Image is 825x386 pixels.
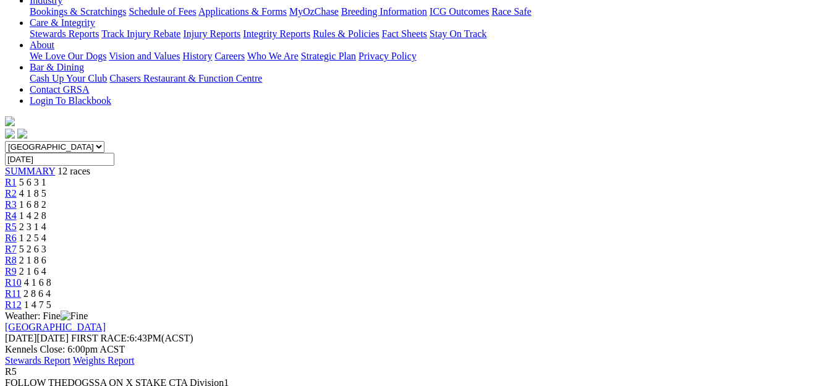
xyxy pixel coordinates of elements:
[198,6,287,17] a: Applications & Forms
[24,299,51,310] span: 1 4 7 5
[30,28,99,39] a: Stewards Reports
[5,255,17,265] a: R8
[19,188,46,199] span: 4 1 8 5
[19,244,46,254] span: 5 2 6 3
[30,40,54,50] a: About
[30,51,106,61] a: We Love Our Dogs
[382,28,427,39] a: Fact Sheets
[19,210,46,221] span: 1 4 2 8
[17,129,27,139] img: twitter.svg
[109,51,180,61] a: Vision and Values
[30,28,820,40] div: Care & Integrity
[5,288,21,299] a: R11
[5,277,22,288] a: R10
[30,84,89,95] a: Contact GRSA
[30,62,84,72] a: Bar & Dining
[5,153,114,166] input: Select date
[5,166,55,176] a: SUMMARY
[5,366,17,377] span: R5
[30,73,820,84] div: Bar & Dining
[429,28,486,39] a: Stay On Track
[358,51,417,61] a: Privacy Policy
[19,233,46,243] span: 1 2 5 4
[182,51,212,61] a: History
[73,355,135,366] a: Weights Report
[5,333,37,343] span: [DATE]
[5,116,15,126] img: logo-grsa-white.png
[19,177,46,187] span: 5 6 3 1
[30,6,126,17] a: Bookings & Scratchings
[5,299,22,310] a: R12
[183,28,240,39] a: Injury Reports
[30,73,107,84] a: Cash Up Your Club
[109,73,262,84] a: Chasers Restaurant & Function Centre
[19,266,46,277] span: 2 1 6 4
[247,51,298,61] a: Who We Are
[5,322,106,332] a: [GEOGRAPHIC_DATA]
[71,333,129,343] span: FIRST RACE:
[243,28,310,39] a: Integrity Reports
[5,244,17,254] a: R7
[5,199,17,210] a: R3
[5,355,70,366] a: Stewards Report
[429,6,489,17] a: ICG Outcomes
[19,221,46,232] span: 2 3 1 4
[30,51,820,62] div: About
[24,277,51,288] span: 4 1 6 8
[313,28,379,39] a: Rules & Policies
[341,6,427,17] a: Breeding Information
[23,288,51,299] span: 2 8 6 4
[5,210,17,221] a: R4
[5,129,15,139] img: facebook.svg
[5,344,820,355] div: Kennels Close: 6:00pm ACST
[30,6,820,17] div: Industry
[71,333,193,343] span: 6:43PM(ACST)
[30,17,95,28] a: Care & Integrity
[5,266,17,277] a: R9
[19,199,46,210] span: 1 6 8 2
[5,333,69,343] span: [DATE]
[61,311,88,322] img: Fine
[57,166,90,176] span: 12 races
[5,177,17,187] a: R1
[19,255,46,265] span: 2 1 8 6
[301,51,356,61] a: Strategic Plan
[30,95,111,106] a: Login To Blackbook
[129,6,196,17] a: Schedule of Fees
[5,221,17,232] a: R5
[5,233,17,243] a: R6
[214,51,245,61] a: Careers
[491,6,531,17] a: Race Safe
[101,28,180,39] a: Track Injury Rebate
[289,6,339,17] a: MyOzChase
[5,311,88,321] span: Weather: Fine
[5,188,17,199] a: R2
